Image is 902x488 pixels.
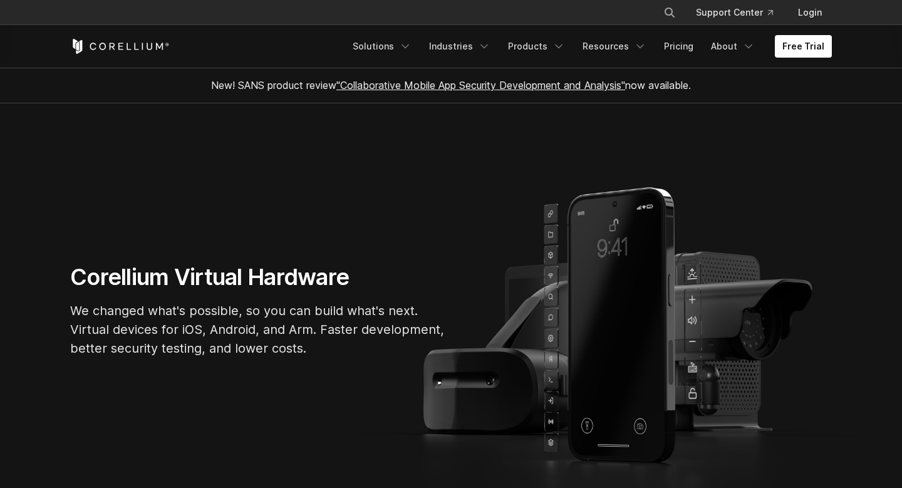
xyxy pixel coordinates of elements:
[648,1,832,24] div: Navigation Menu
[336,79,625,91] a: "Collaborative Mobile App Security Development and Analysis"
[703,35,762,58] a: About
[775,35,832,58] a: Free Trial
[575,35,654,58] a: Resources
[658,1,681,24] button: Search
[345,35,832,58] div: Navigation Menu
[686,1,783,24] a: Support Center
[422,35,498,58] a: Industries
[70,263,446,291] h1: Corellium Virtual Hardware
[345,35,419,58] a: Solutions
[70,301,446,358] p: We changed what's possible, so you can build what's next. Virtual devices for iOS, Android, and A...
[500,35,573,58] a: Products
[211,79,691,91] span: New! SANS product review now available.
[656,35,701,58] a: Pricing
[788,1,832,24] a: Login
[70,39,170,54] a: Corellium Home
